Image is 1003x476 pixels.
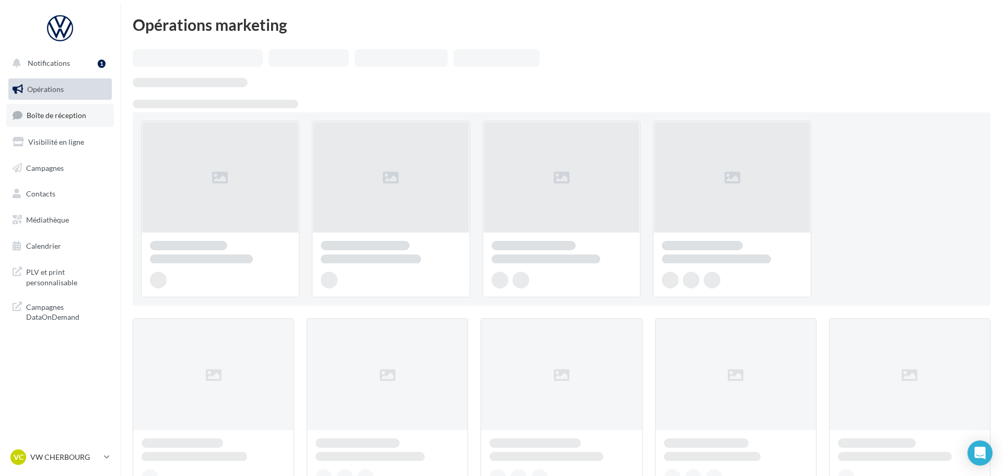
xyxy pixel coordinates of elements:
[6,78,114,100] a: Opérations
[6,131,114,153] a: Visibilité en ligne
[28,59,70,67] span: Notifications
[26,163,64,172] span: Campagnes
[26,215,69,224] span: Médiathèque
[27,85,64,94] span: Opérations
[8,447,112,467] a: VC VW CHERBOURG
[98,60,106,68] div: 1
[26,300,108,322] span: Campagnes DataOnDemand
[967,440,993,466] div: Open Intercom Messenger
[6,209,114,231] a: Médiathèque
[27,111,86,120] span: Boîte de réception
[6,52,110,74] button: Notifications 1
[28,137,84,146] span: Visibilité en ligne
[133,17,990,32] div: Opérations marketing
[26,189,55,198] span: Contacts
[26,265,108,287] span: PLV et print personnalisable
[26,241,61,250] span: Calendrier
[6,261,114,292] a: PLV et print personnalisable
[6,235,114,257] a: Calendrier
[6,157,114,179] a: Campagnes
[6,296,114,327] a: Campagnes DataOnDemand
[6,104,114,126] a: Boîte de réception
[6,183,114,205] a: Contacts
[30,452,100,462] p: VW CHERBOURG
[14,452,24,462] span: VC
